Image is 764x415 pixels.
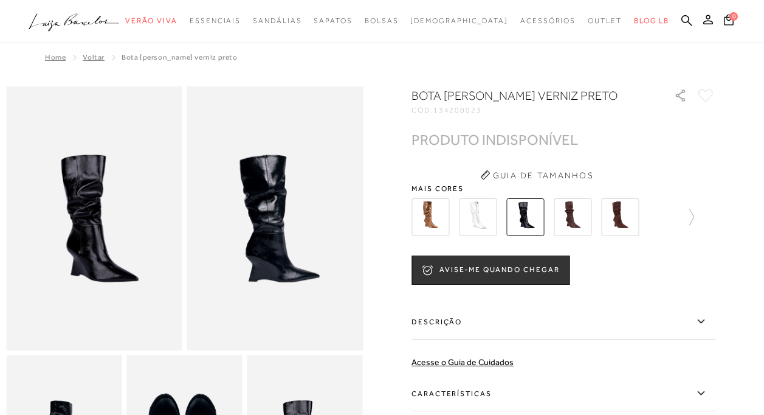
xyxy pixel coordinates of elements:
a: Voltar [83,53,105,61]
span: Essenciais [190,16,241,25]
a: BLOG LB [634,10,669,32]
a: Home [45,53,66,61]
img: BOTA DE CANO MÉDIO SLOUCH EM COURO CAFÉ E SALTO ALTO ANABELA [554,198,591,236]
a: noSubCategoriesText [588,10,622,32]
span: BLOG LB [634,16,669,25]
button: AVISE-ME QUANDO CHEGAR [411,256,570,285]
span: Mais cores [411,185,715,192]
a: noSubCategoriesText [253,10,301,32]
img: image [6,86,182,350]
span: [DEMOGRAPHIC_DATA] [410,16,508,25]
span: Sapatos [314,16,352,25]
img: BOTA DE CANO MÉDIO SLOUCH EM COURO CAFÉ E SALTO ALTO ANABELA [601,198,639,236]
img: BOTA ANABELA SLOUCH COBRA METAL BROWN [411,198,449,236]
div: CÓD: [411,106,655,114]
span: 134200023 [433,106,482,114]
button: 0 [720,13,737,30]
img: BOTA ANABELA SLOUCH COBRA METAL PRATA [459,198,497,236]
span: Outlet [588,16,622,25]
a: noSubCategoriesText [125,10,177,32]
span: Sandálias [253,16,301,25]
a: noSubCategoriesText [365,10,399,32]
div: PRODUTO INDISPONÍVEL [411,133,578,146]
span: Bolsas [365,16,399,25]
img: image [187,86,363,350]
img: BOTA ANABELA SLOUCH VERNIZ PRETO [506,198,544,236]
label: Características [411,376,715,411]
span: Verão Viva [125,16,177,25]
a: Acesse o Guia de Cuidados [411,357,514,367]
span: Acessórios [520,16,576,25]
h1: BOTA [PERSON_NAME] VERNIZ PRETO [411,87,639,104]
a: noSubCategoriesText [410,10,508,32]
a: noSubCategoriesText [314,10,352,32]
a: noSubCategoriesText [520,10,576,32]
button: Guia de Tamanhos [476,166,597,185]
span: BOTA [PERSON_NAME] VERNIZ PRETO [122,53,238,61]
span: 0 [729,12,738,21]
a: noSubCategoriesText [190,10,241,32]
label: Descrição [411,304,715,340]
